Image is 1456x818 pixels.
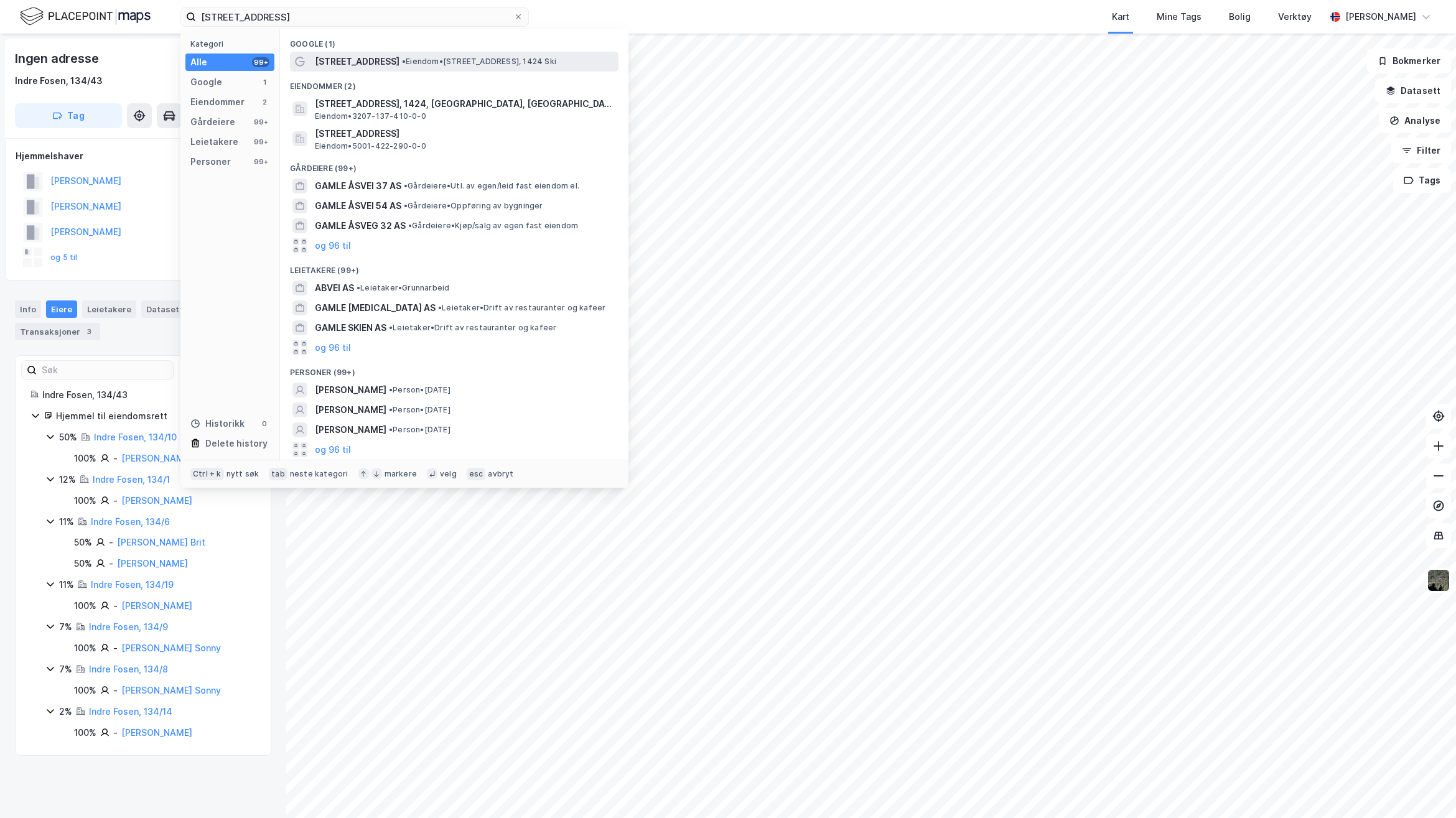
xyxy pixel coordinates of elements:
div: Datasett [141,300,188,318]
div: Gårdeiere [190,114,235,129]
span: Person • [DATE] [389,385,450,395]
a: Indre Fosen, 134/9 [89,621,168,632]
div: Hjemmelshaver [16,149,271,164]
span: ABVEI AS [315,281,354,295]
span: Eiendom • 5001-422-290-0-0 [315,141,426,151]
a: [PERSON_NAME] Sonny [121,643,221,653]
a: [PERSON_NAME] Sonny [121,685,221,695]
div: 12% [59,472,76,487]
div: tab [269,468,287,480]
span: [STREET_ADDRESS] [315,54,399,69]
div: 3 [83,325,95,338]
input: Søk på adresse, matrikkel, gårdeiere, leietakere eller personer [196,7,513,26]
button: Analyse [1379,108,1451,133]
span: Person • [DATE] [389,405,450,415]
div: Gårdeiere (99+) [280,154,628,176]
span: GAMLE ÅSVEI 54 AS [315,198,401,213]
span: Gårdeiere • Oppføring av bygninger [404,201,543,211]
span: [PERSON_NAME] [315,383,386,397]
span: Eiendom • 3207-137-410-0-0 [315,111,426,121]
img: 9k= [1427,569,1450,592]
a: Indre Fosen, 134/14 [89,706,172,717]
div: 100% [74,725,96,740]
div: esc [467,468,486,480]
span: GAMLE SKIEN AS [315,320,386,335]
span: Gårdeiere • Kjøp/salg av egen fast eiendom [408,221,578,231]
div: Kart [1112,9,1129,24]
div: [PERSON_NAME] [1345,9,1416,24]
span: GAMLE [MEDICAL_DATA] AS [315,300,436,315]
div: 7% [59,662,72,677]
span: Leietaker • Grunnarbeid [357,283,449,293]
div: - [113,451,118,466]
div: avbryt [488,469,513,479]
div: 50% [59,430,77,445]
div: Kategori [190,39,274,49]
div: 99+ [252,117,269,127]
a: Indre Fosen, 134/6 [91,516,170,527]
a: [PERSON_NAME] [121,453,192,463]
div: Eiendommer [190,95,245,109]
div: 2% [59,704,72,719]
span: GAMLE ÅSVEG 32 AS [315,218,406,233]
div: Kontrollprogram for chat [1394,758,1456,818]
button: Filter [1391,138,1451,163]
button: Bokmerker [1367,49,1451,73]
span: Eiendom • [STREET_ADDRESS], 1424 Ski [402,57,556,67]
div: Google (1) [280,29,628,52]
div: Eiere [46,300,77,318]
div: neste kategori [290,469,348,479]
span: • [402,57,406,66]
div: Google [190,75,222,90]
div: - [113,683,118,698]
a: [PERSON_NAME] [121,495,192,506]
button: og 96 til [315,442,351,457]
div: 2 [259,97,269,107]
div: 7% [59,620,72,634]
img: logo.f888ab2527a4732fd821a326f86c7f29.svg [20,6,151,27]
button: Tag [15,103,122,128]
div: 0 [259,419,269,429]
div: 11% [59,577,74,592]
div: Hjemmel til eiendomsrett [56,409,256,424]
span: [PERSON_NAME] [315,422,386,437]
span: Person • [DATE] [389,425,450,435]
div: Leietakere [82,300,136,318]
span: • [408,221,412,230]
div: Indre Fosen, 134/43 [15,73,103,88]
div: Ctrl + k [190,468,224,480]
div: Verktøy [1278,9,1312,24]
span: Gårdeiere • Utl. av egen/leid fast eiendom el. [404,181,579,191]
a: [PERSON_NAME] [117,558,188,569]
div: Info [15,300,41,318]
div: Leietakere (99+) [280,256,628,278]
div: 100% [74,683,96,698]
div: - [109,556,113,571]
div: - [113,493,118,508]
div: 50% [74,535,92,550]
button: og 96 til [315,238,351,253]
div: 99+ [252,157,269,167]
button: Datasett [1375,78,1451,103]
div: Ingen adresse [15,49,101,68]
div: Indre Fosen, 134/43 [42,388,256,402]
a: [PERSON_NAME] Brit [117,537,205,547]
div: 100% [74,493,96,508]
div: markere [385,469,417,479]
span: GAMLE ÅSVEI 37 AS [315,179,401,193]
div: 11% [59,514,74,529]
div: 50% [74,556,92,571]
span: • [404,181,408,190]
span: • [389,405,393,414]
div: Leietakere [190,134,238,149]
span: • [438,303,442,312]
div: velg [440,469,457,479]
span: Leietaker • Drift av restauranter og kafeer [389,323,556,333]
div: 100% [74,641,96,656]
a: Indre Fosen, 134/1 [93,474,170,485]
a: [PERSON_NAME] [121,727,192,738]
a: [PERSON_NAME] [121,600,192,611]
input: Søk [37,361,173,379]
span: [PERSON_NAME] [315,402,386,417]
div: Historikk [190,416,245,431]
